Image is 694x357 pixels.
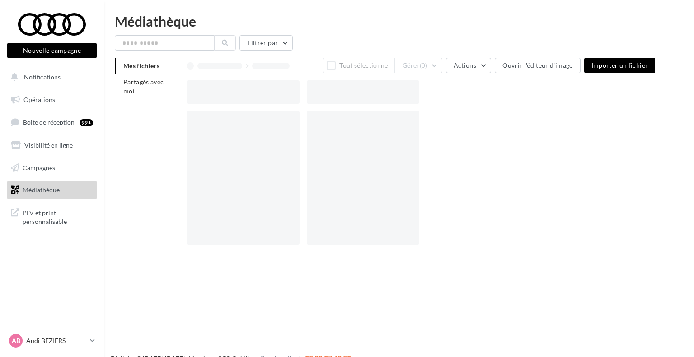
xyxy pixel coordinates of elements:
[495,58,580,73] button: Ouvrir l'éditeur d'image
[23,96,55,103] span: Opérations
[395,58,442,73] button: Gérer(0)
[5,68,95,87] button: Notifications
[23,186,60,194] span: Médiathèque
[23,163,55,171] span: Campagnes
[584,58,656,73] button: Importer un fichier
[5,90,98,109] a: Opérations
[591,61,648,69] span: Importer un fichier
[23,207,93,226] span: PLV et print personnalisable
[239,35,293,51] button: Filtrer par
[80,119,93,126] div: 99+
[12,336,20,345] span: AB
[5,203,98,230] a: PLV et print personnalisable
[7,332,97,349] a: AB Audi BEZIERS
[454,61,476,69] span: Actions
[420,62,427,69] span: (0)
[5,158,98,177] a: Campagnes
[115,14,683,28] div: Médiathèque
[5,112,98,132] a: Boîte de réception99+
[446,58,491,73] button: Actions
[7,43,97,58] button: Nouvelle campagne
[24,73,61,81] span: Notifications
[26,336,86,345] p: Audi BEZIERS
[5,136,98,155] a: Visibilité en ligne
[5,181,98,199] a: Médiathèque
[123,62,159,70] span: Mes fichiers
[23,118,75,126] span: Boîte de réception
[24,141,73,149] span: Visibilité en ligne
[323,58,395,73] button: Tout sélectionner
[123,78,164,95] span: Partagés avec moi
